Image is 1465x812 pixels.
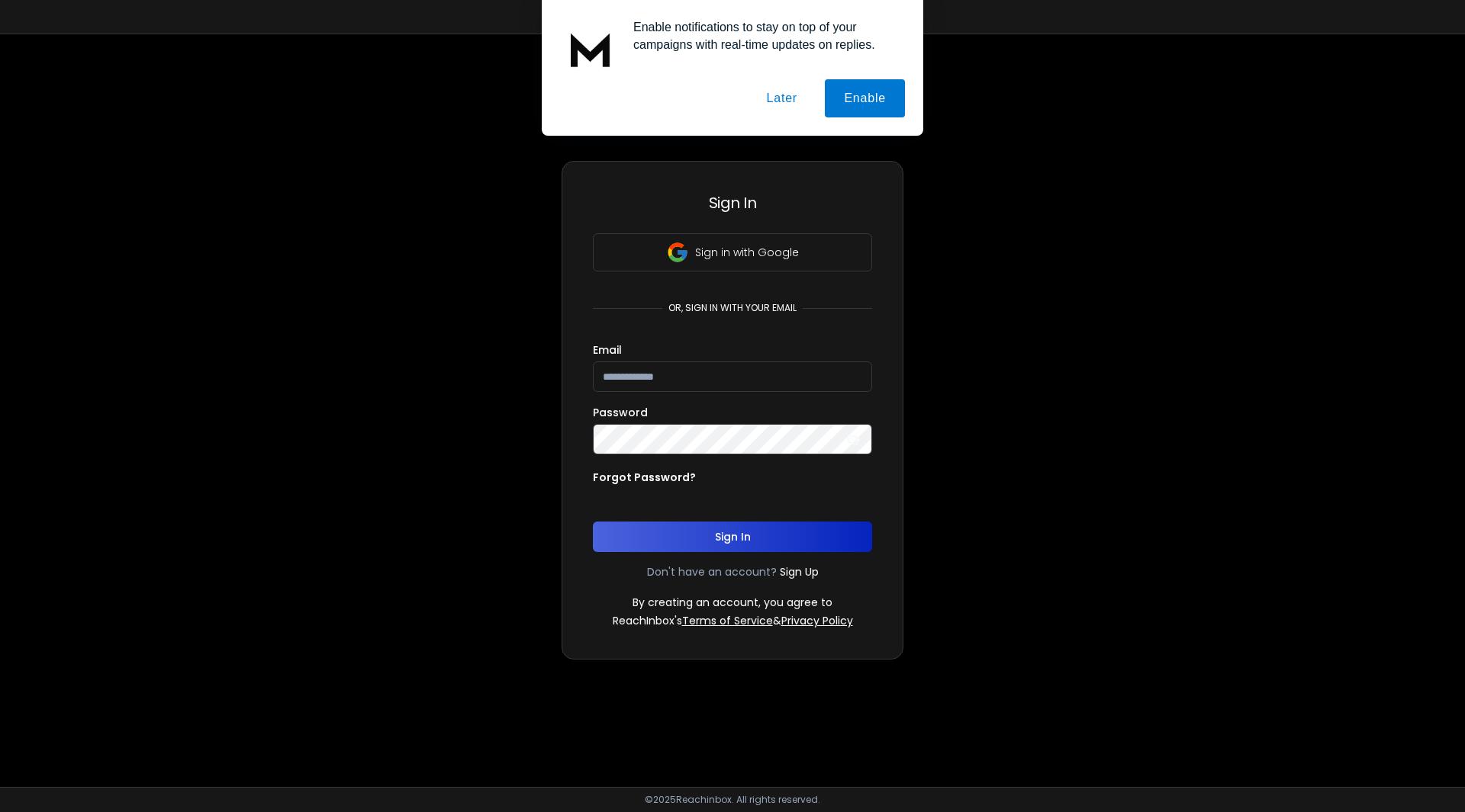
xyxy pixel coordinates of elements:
[662,302,803,314] p: or, sign in with your email
[593,470,696,485] p: Forgot Password?
[647,564,777,579] p: Don't have an account?
[747,79,816,117] button: Later
[780,564,819,579] a: Sign Up
[621,18,905,53] div: Enable notifications to stay on top of your campaigns with real-time updates on replies.
[593,522,872,552] button: Sign In
[825,79,905,117] button: Enable
[695,245,799,260] p: Sign in with Google
[593,233,872,271] button: Sign in with Google
[593,345,622,355] label: Email
[613,613,853,628] p: ReachInbox's &
[593,192,872,213] h3: Sign In
[593,407,648,418] label: Password
[682,613,773,628] a: Terms of Service
[633,595,832,610] p: By creating an account, you agree to
[781,613,853,628] a: Privacy Policy
[560,18,621,79] img: notification icon
[645,794,820,806] p: © 2025 Reachinbox. All rights reserved.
